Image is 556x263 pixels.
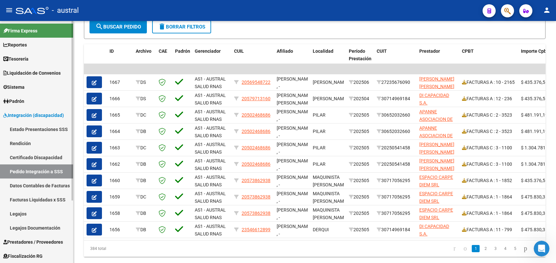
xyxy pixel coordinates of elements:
span: $ 475.830,36 [521,211,548,216]
span: $ 435.376,56 [521,178,548,183]
span: $ 1.304.781,92 [521,145,552,150]
span: AS1 - AUSTRAL SALUD RNAS [195,158,226,171]
span: [PERSON_NAME] [PERSON_NAME] [419,142,454,155]
span: DI CAPACIDAD S.A. [419,224,449,236]
span: $ 1.304.781,92 [521,161,552,167]
span: 20573862938 [242,211,270,216]
span: MAQUINISTA [PERSON_NAME] [313,191,348,204]
div: 1662 [109,160,130,168]
div: Florencia dice… [5,54,126,75]
div: 1663 [109,144,130,152]
span: $ 481.191,19 [521,112,548,118]
div: FACTURAS C : 2 - 3523 [462,111,516,119]
span: AS1 - AUSTRAL SALUD RNAS [195,191,226,204]
datatable-header-cell: Afiliado [274,44,310,73]
div: [PERSON_NAME], lo esta revisando sistemas, si no esta para hoy mañana nos contactamos con usted [10,188,102,207]
span: ESPACIO CARPE DIEM SRL [419,175,453,187]
div: 30714969184 [377,95,414,103]
div: FACTURAS C : 2 - 3523 [462,128,516,135]
span: Importe Cpbt. [521,48,549,54]
span: CUIT [377,48,387,54]
span: Gerenciador [195,48,221,54]
span: $ 435.376,56 [521,96,548,101]
span: [PERSON_NAME] , - [277,142,312,155]
div: DB [136,177,153,184]
datatable-header-cell: ID [107,44,133,73]
span: AS1 - AUSTRAL SALUD RNAS [195,224,226,236]
mat-icon: menu [5,6,13,14]
span: [PERSON_NAME] , - [277,109,312,122]
div: 30717056295 [377,177,414,184]
span: [PERSON_NAME] [PERSON_NAME] [419,158,454,171]
span: - austral [52,3,79,18]
div: DB [136,226,153,234]
span: MAQUINISTA [PERSON_NAME] [313,175,348,187]
span: $ 475.830,36 [521,227,548,232]
div: [PERSON_NAME], lo esta revisando sistemas, si no esta para hoy mañana nos contactamos con usted [5,184,108,211]
iframe: Intercom live chat [534,241,549,256]
div: Florencia dice… [5,184,126,223]
div: Libro4.csv [97,138,121,144]
span: [PERSON_NAME] , - [277,224,312,236]
datatable-header-cell: CUIL [231,44,274,73]
div: Florencia dice… [5,114,126,134]
datatable-header-cell: CAE [156,44,172,73]
div: Cecilia dice… [5,134,126,154]
div: FACTURAS C : 3 - 1100 [462,160,516,168]
li: page 5 [510,243,520,254]
div: queda igual [94,99,121,105]
div: ¿Podria enviarme el archivo? [5,114,82,128]
div: FACTURAS A : 10 - 2165 [462,79,516,86]
a: 1 [472,245,480,252]
div: 20250541458 [377,144,414,152]
div: 20250541458 [377,160,414,168]
span: [PERSON_NAME] [PERSON_NAME] [419,76,454,89]
div: 202505 [349,177,371,184]
span: Archivo [136,48,151,54]
div: DS [136,79,153,86]
button: go back [4,3,17,15]
div: y vuelva a intentarlo [10,79,58,85]
div: DC [136,144,153,152]
div: 1658 [109,210,130,217]
span: Reportes [3,41,27,48]
div: ok [110,19,126,34]
div: 30714969184 [377,226,414,234]
datatable-header-cell: Gerenciador [192,44,231,73]
div: 202504 [349,95,371,103]
span: 20502468686 [242,112,270,118]
div: ok [115,23,121,30]
div: ahora queda cargando y no sube :( [40,38,121,45]
span: 20502468686 [242,161,270,167]
li: page 3 [490,243,500,254]
div: y vuelva a intentarlo [5,75,63,89]
span: ESPACIO CARPE DIEM SRL [419,207,453,220]
a: 2 [482,245,489,252]
span: AS1 - AUSTRAL SALUD RNAS [195,207,226,220]
span: Prestadores / Proveedores [3,238,63,246]
mat-icon: delete [158,23,166,30]
datatable-header-cell: CUIT [374,44,417,73]
div: 202506 [349,79,371,86]
div: 202505 [349,193,371,201]
span: Padrón [175,48,190,54]
span: 20502468686 [242,129,270,134]
div: Florencia dice… [5,154,126,169]
span: CPBT [462,48,474,54]
span: 20573862938 [242,194,270,199]
span: [PERSON_NAME] , - [277,125,312,138]
div: FACTURAS A : 1 - 1864 [462,210,516,217]
span: Sistema [3,84,25,91]
div: Cecilia dice… [5,34,126,54]
span: $ 435.376,56 [521,80,548,85]
span: DI CAPACIDAD S.A. [419,93,449,105]
div: 202505 [349,144,371,152]
span: [PERSON_NAME] [313,80,348,85]
div: FACTURAS A : 12 - 236 [462,95,516,103]
div: FACTURAS A : 11 - 799 [462,226,516,234]
span: 20579713160 [242,96,270,101]
datatable-header-cell: Prestador [417,44,459,73]
span: Prestador [419,48,440,54]
span: AS1 - AUSTRAL SALUD RNAS [195,76,226,89]
span: Localidad [313,48,333,54]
